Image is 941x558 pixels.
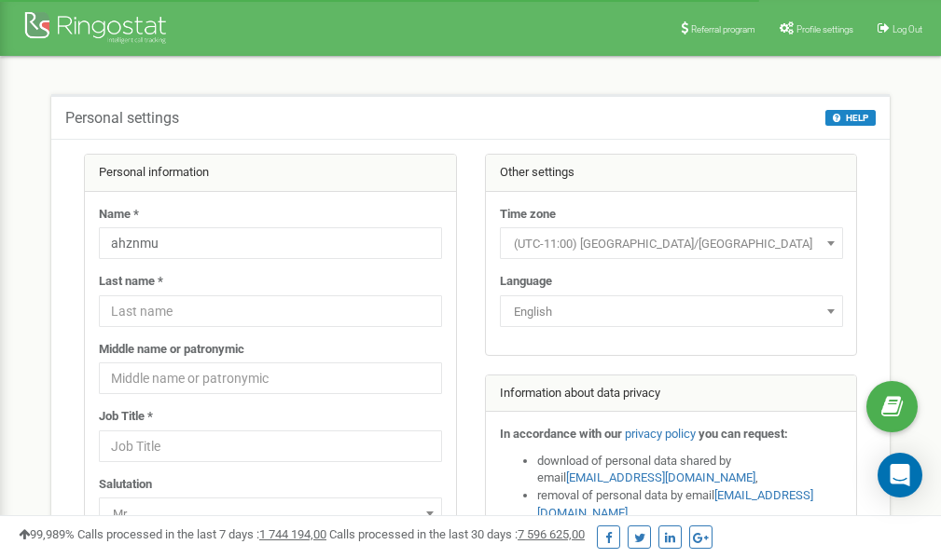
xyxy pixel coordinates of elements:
div: Personal information [85,155,456,192]
label: Salutation [99,476,152,494]
span: English [500,295,843,327]
div: Other settings [486,155,857,192]
input: Last name [99,295,442,327]
label: Middle name or patronymic [99,341,244,359]
li: download of personal data shared by email , [537,453,843,487]
span: Mr. [99,497,442,529]
label: Time zone [500,206,556,224]
input: Name [99,227,442,259]
label: Name * [99,206,139,224]
h5: Personal settings [65,110,179,127]
label: Last name * [99,273,163,291]
span: English [506,299,837,325]
li: removal of personal data by email , [537,487,843,522]
u: 1 744 194,00 [259,527,326,541]
input: Job Title [99,430,442,462]
a: [EMAIL_ADDRESS][DOMAIN_NAME] [566,470,755,484]
a: privacy policy [625,427,696,441]
span: Mr. [105,501,436,527]
u: 7 596 625,00 [518,527,585,541]
div: Information about data privacy [486,375,857,413]
input: Middle name or patronymic [99,362,442,394]
span: Calls processed in the last 30 days : [329,527,585,541]
span: Profile settings [796,24,853,34]
span: (UTC-11:00) Pacific/Midway [500,227,843,259]
label: Job Title * [99,408,153,426]
div: Open Intercom Messenger [878,453,922,497]
span: 99,989% [19,527,75,541]
label: Language [500,273,552,291]
strong: In accordance with our [500,427,622,441]
span: Referral program [691,24,755,34]
span: Calls processed in the last 7 days : [77,527,326,541]
span: Log Out [893,24,922,34]
strong: you can request: [699,427,788,441]
span: (UTC-11:00) Pacific/Midway [506,231,837,257]
button: HELP [825,110,876,126]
